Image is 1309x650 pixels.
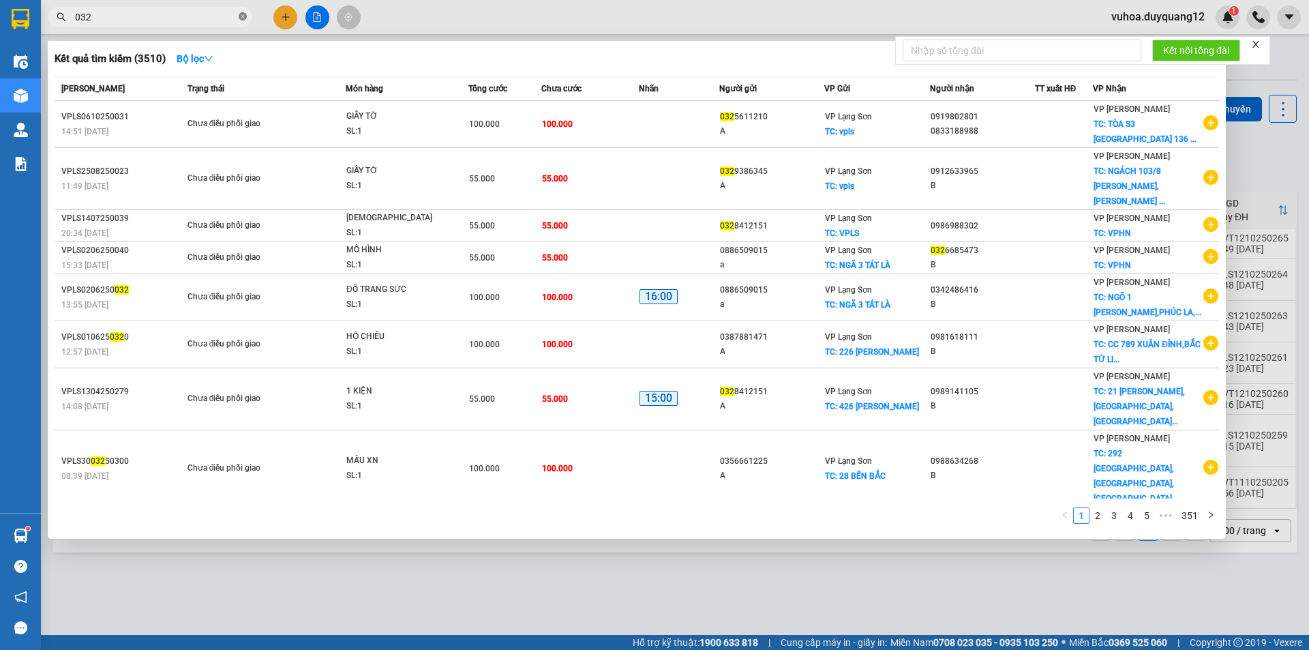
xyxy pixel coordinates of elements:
[115,285,129,295] span: 032
[720,297,824,312] div: a
[1163,43,1229,58] span: Kết nối tổng đài
[1074,508,1089,523] a: 1
[239,11,247,24] span: close-circle
[903,40,1141,61] input: Nhập số tổng đài
[469,174,495,183] span: 55.000
[57,12,66,22] span: search
[61,347,108,357] span: 12:57 [DATE]
[542,174,568,183] span: 55.000
[720,399,824,413] div: A
[1203,249,1218,264] span: plus-circle
[346,109,449,124] div: GIẤY TỜ
[542,119,573,129] span: 100.000
[640,289,678,305] span: 16:00
[469,221,495,231] span: 55.000
[930,84,974,93] span: Người nhận
[542,394,568,404] span: 55.000
[1090,508,1105,523] a: 2
[1094,213,1170,223] span: VP [PERSON_NAME]
[187,218,290,233] div: Chưa điều phối giao
[931,164,1034,179] div: 0912633965
[1123,508,1138,523] a: 4
[14,123,28,137] img: warehouse-icon
[1094,119,1197,144] span: TC: TÒA S3 [GEOGRAPHIC_DATA] 136 ...
[14,89,28,103] img: warehouse-icon
[187,290,290,305] div: Chưa điều phối giao
[346,258,449,273] div: SL: 1
[469,340,500,349] span: 100.000
[239,12,247,20] span: close-circle
[720,166,734,176] span: 032
[469,293,500,302] span: 100.000
[1203,170,1218,185] span: plus-circle
[720,112,734,121] span: 032
[14,560,27,573] span: question-circle
[187,84,224,93] span: Trạng thái
[931,385,1034,399] div: 0989141105
[346,124,449,139] div: SL: 1
[931,243,1034,258] div: 6685473
[931,283,1034,297] div: 0342486416
[720,283,824,297] div: 0886509015
[719,84,757,93] span: Người gửi
[720,110,824,124] div: 5611210
[1177,508,1202,523] a: 351
[1094,104,1170,114] span: VP [PERSON_NAME]
[931,297,1034,312] div: B
[825,213,872,223] span: VP Lạng Sơn
[346,243,449,258] div: MÔ HÌNH
[824,84,850,93] span: VP Gửi
[166,48,224,70] button: Bộ lọcdown
[1106,507,1122,524] li: 3
[1094,325,1170,334] span: VP [PERSON_NAME]
[468,84,507,93] span: Tổng cước
[346,344,449,359] div: SL: 1
[1152,40,1240,61] button: Kết nối tổng đài
[1094,293,1201,317] span: TC: NGÕ 1 [PERSON_NAME],PHÚC LA,...
[346,399,449,414] div: SL: 1
[61,283,183,297] div: VPLS0206250
[187,117,290,132] div: Chưa điều phối giao
[931,469,1034,483] div: B
[55,52,166,66] h3: Kết quả tìm kiếm ( 3510 )
[346,329,449,344] div: HỘ CHIẾU
[61,110,183,124] div: VPLS0610250031
[346,282,449,297] div: ĐỒ TRANG SỨC
[1094,372,1170,381] span: VP [PERSON_NAME]
[542,293,573,302] span: 100.000
[26,527,30,531] sup: 1
[1203,115,1218,130] span: plus-circle
[75,10,236,25] input: Tìm tên, số ĐT hoặc mã đơn
[542,464,573,473] span: 100.000
[12,9,29,29] img: logo-vxr
[1094,151,1170,161] span: VP [PERSON_NAME]
[720,243,824,258] div: 0886509015
[1177,507,1203,524] li: 351
[61,471,108,481] span: 08:39 [DATE]
[825,166,872,176] span: VP Lạng Sơn
[720,124,824,138] div: A
[720,221,734,231] span: 032
[825,261,890,270] span: TC: NGÃ 3 TÁT LÀ
[931,330,1034,344] div: 0981618111
[1155,507,1177,524] span: •••
[346,469,449,484] div: SL: 1
[346,84,383,93] span: Món hàng
[931,344,1034,359] div: B
[1061,511,1069,519] span: left
[825,285,872,295] span: VP Lạng Sơn
[720,258,824,272] div: a
[177,53,213,64] strong: Bộ lọc
[469,394,495,404] span: 55.000
[61,228,108,238] span: 20:34 [DATE]
[542,253,568,263] span: 55.000
[825,246,872,255] span: VP Lạng Sơn
[1203,289,1218,304] span: plus-circle
[1093,84,1126,93] span: VP Nhận
[825,300,890,310] span: TC: NGÃ 3 TÁT LÀ
[720,454,824,469] div: 0356661225
[931,219,1034,233] div: 0986988302
[541,84,582,93] span: Chưa cước
[1094,278,1170,287] span: VP [PERSON_NAME]
[1107,508,1122,523] a: 3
